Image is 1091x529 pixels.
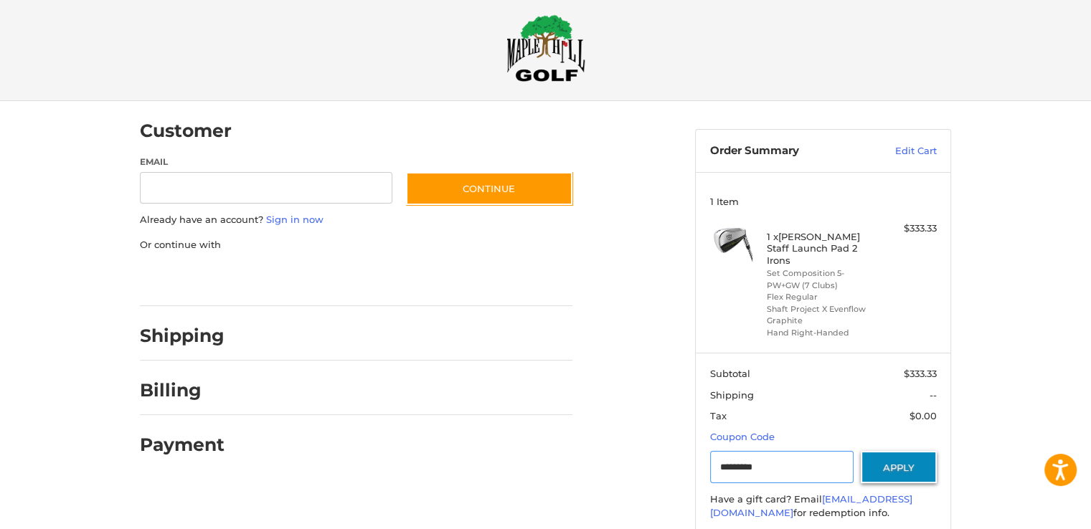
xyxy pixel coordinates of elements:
[861,451,937,483] button: Apply
[710,492,937,520] div: Have a gift card? Email for redemption info.
[140,325,225,347] h2: Shipping
[910,410,937,421] span: $0.00
[140,434,225,456] h2: Payment
[257,266,364,292] iframe: PayPal-paylater
[140,379,224,401] h2: Billing
[710,196,937,207] h3: 1 Item
[710,451,854,483] input: Gift Certificate or Coupon Code
[140,213,572,227] p: Already have an account?
[767,291,877,303] li: Flex Regular
[767,327,877,339] li: Hand Right-Handed
[767,267,877,291] li: Set Composition 5-PW+GW (7 Clubs)
[140,120,232,142] h2: Customer
[864,144,937,158] a: Edit Cart
[767,303,877,327] li: Shaft Project X Evenflow Graphite
[136,266,243,292] iframe: PayPal-paypal
[880,221,937,236] div: $333.33
[767,231,877,266] h4: 1 x [PERSON_NAME] Staff Launch Pad 2 Irons
[710,368,750,379] span: Subtotal
[710,431,775,442] a: Coupon Code
[930,389,937,401] span: --
[710,410,727,421] span: Tax
[379,266,486,292] iframe: PayPal-venmo
[506,14,585,82] img: Maple Hill Golf
[266,214,323,225] a: Sign in now
[140,238,572,252] p: Or continue with
[140,156,392,168] label: Email
[904,368,937,379] span: $333.33
[406,172,572,205] button: Continue
[710,144,864,158] h3: Order Summary
[710,389,754,401] span: Shipping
